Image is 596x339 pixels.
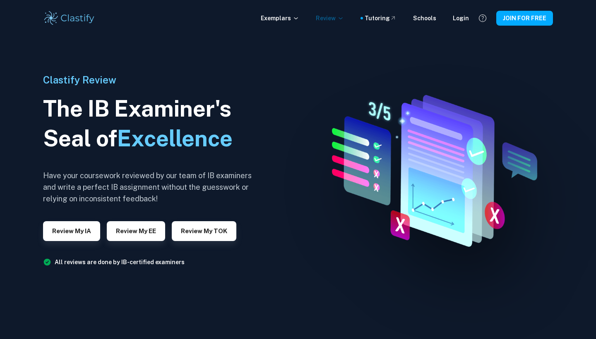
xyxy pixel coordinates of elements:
a: Login [453,14,469,23]
a: All reviews are done by IB-certified examiners [55,259,185,265]
p: Exemplars [261,14,299,23]
button: Review my EE [107,221,165,241]
h6: Have your coursework reviewed by our team of IB examiners and write a perfect IB assignment witho... [43,170,258,205]
button: Help and Feedback [476,11,490,25]
a: Tutoring [365,14,397,23]
button: Review my IA [43,221,100,241]
h1: The IB Examiner's Seal of [43,94,258,153]
button: Review my TOK [172,221,236,241]
img: IA Review hero [312,88,548,251]
img: Clastify logo [43,10,96,26]
button: JOIN FOR FREE [496,11,553,26]
a: Schools [413,14,436,23]
span: Excellence [117,125,233,151]
h6: Clastify Review [43,72,258,87]
p: Review [316,14,344,23]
